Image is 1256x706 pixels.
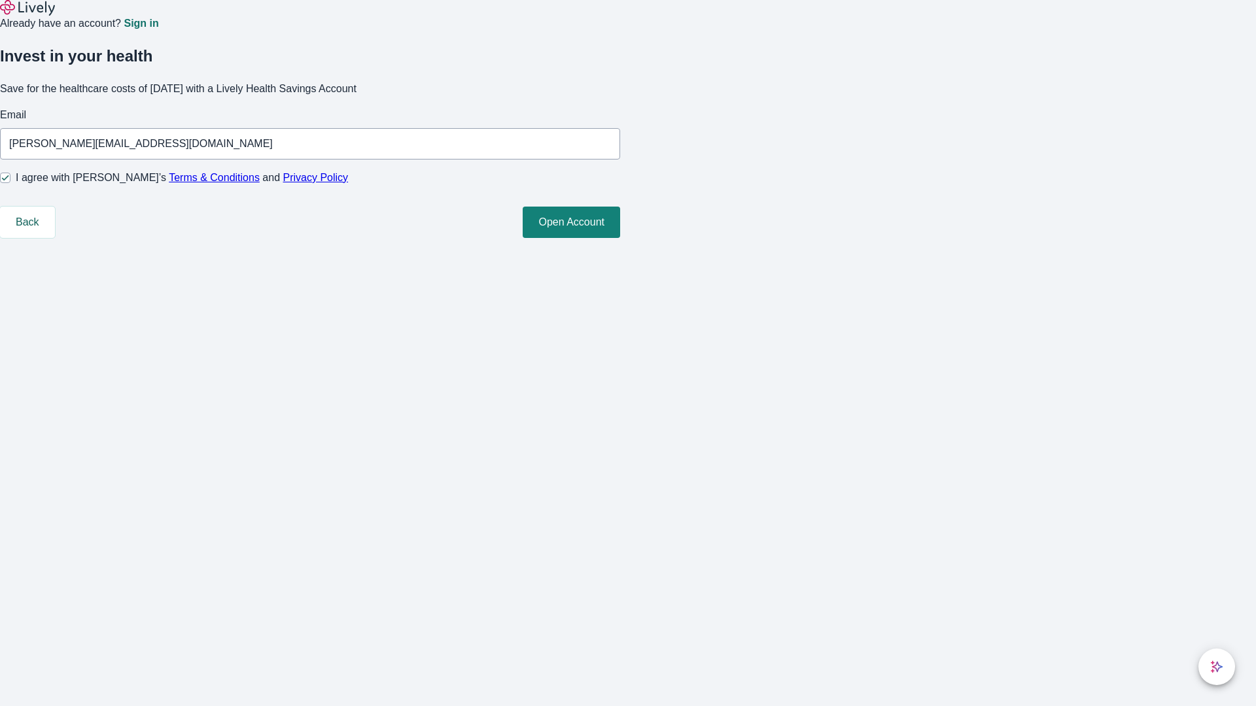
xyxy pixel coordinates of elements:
svg: Lively AI Assistant [1210,660,1223,673]
a: Terms & Conditions [169,172,260,183]
span: I agree with [PERSON_NAME]’s and [16,170,348,186]
button: chat [1198,648,1235,685]
button: Open Account [523,207,620,238]
a: Privacy Policy [283,172,349,183]
a: Sign in [124,18,158,29]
